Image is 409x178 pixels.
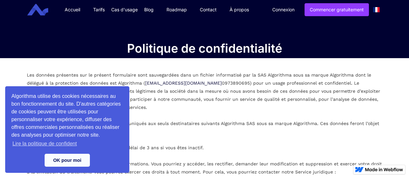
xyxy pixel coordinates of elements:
a: [EMAIL_ADDRESS][DOMAIN_NAME] [145,80,222,86]
a: learn more about cookies [11,139,78,149]
a: Commencer gratuitement [305,3,369,16]
img: Made in Webflow [365,168,403,172]
a: dismiss cookie message [45,154,90,167]
div: Cas d'usage [111,6,138,13]
div: cookieconsent [5,86,129,173]
span: Algorithma utilise des cookies nécessaires au bon fonctionnement du site. D'autres catégories de ... [11,92,123,149]
a: home [32,4,53,16]
a: Connexion [267,4,299,16]
h1: Politique de confidentialité [127,39,282,58]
